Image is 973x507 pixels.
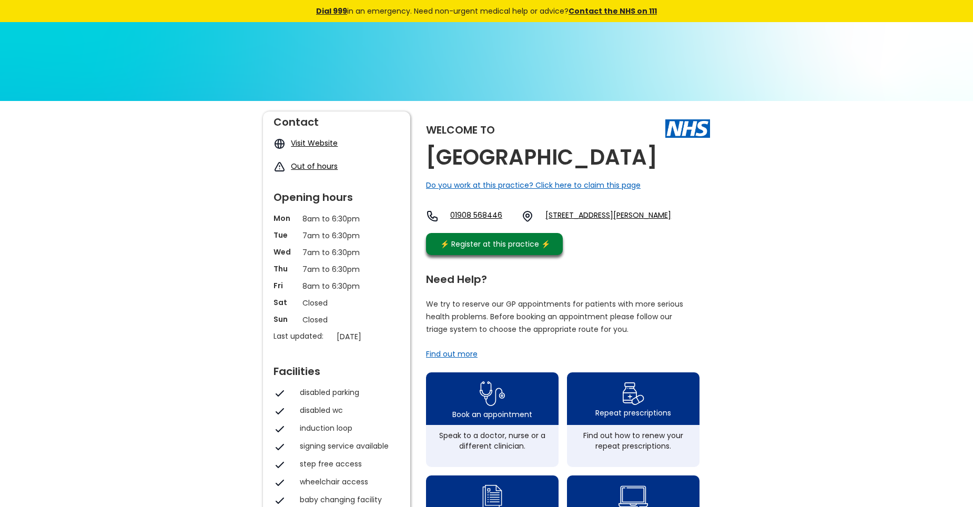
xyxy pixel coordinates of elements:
div: ⚡️ Register at this practice ⚡️ [434,238,555,250]
div: in an emergency. Need non-urgent medical help or advice? [245,5,728,17]
a: Out of hours [291,161,338,171]
div: wheelchair access [300,476,394,487]
a: book appointment icon Book an appointmentSpeak to a doctor, nurse or a different clinician. [426,372,559,467]
div: step free access [300,459,394,469]
div: Book an appointment [452,409,532,420]
a: ⚡️ Register at this practice ⚡️ [426,233,563,255]
a: Dial 999 [316,6,347,16]
p: We try to reserve our GP appointments for patients with more serious health problems. Before book... [426,298,684,336]
img: exclamation icon [273,161,286,173]
p: 7am to 6:30pm [302,263,371,275]
p: Sat [273,297,297,308]
div: disabled wc [300,405,394,415]
div: Find out how to renew your repeat prescriptions. [572,430,694,451]
img: The NHS logo [665,119,710,137]
p: Thu [273,263,297,274]
div: Need Help? [426,269,700,285]
a: Find out more [426,349,478,359]
p: Wed [273,247,297,257]
a: Visit Website [291,138,338,148]
div: Speak to a doctor, nurse or a different clinician. [431,430,553,451]
div: Opening hours [273,187,400,202]
p: Mon [273,213,297,224]
div: Welcome to [426,125,495,135]
img: globe icon [273,138,286,150]
img: book appointment icon [480,378,505,409]
div: signing service available [300,441,394,451]
p: 7am to 6:30pm [302,230,371,241]
a: Contact the NHS on 111 [569,6,657,16]
div: disabled parking [300,387,394,398]
img: repeat prescription icon [622,380,645,408]
p: Closed [302,297,371,309]
p: Closed [302,314,371,326]
p: [DATE] [337,331,405,342]
p: Sun [273,314,297,325]
div: Repeat prescriptions [595,408,671,418]
img: telephone icon [426,210,439,222]
div: Facilities [273,361,400,377]
a: [STREET_ADDRESS][PERSON_NAME] [545,210,671,222]
p: Fri [273,280,297,291]
p: 7am to 6:30pm [302,247,371,258]
div: induction loop [300,423,394,433]
a: repeat prescription iconRepeat prescriptionsFind out how to renew your repeat prescriptions. [567,372,700,467]
a: 01908 568446 [450,210,513,222]
a: Do you work at this practice? Click here to claim this page [426,180,641,190]
p: Tue [273,230,297,240]
h2: [GEOGRAPHIC_DATA] [426,146,657,169]
div: Contact [273,111,400,127]
p: Last updated: [273,331,331,341]
div: baby changing facility [300,494,394,505]
p: 8am to 6:30pm [302,280,371,292]
img: practice location icon [521,210,534,222]
p: 8am to 6:30pm [302,213,371,225]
